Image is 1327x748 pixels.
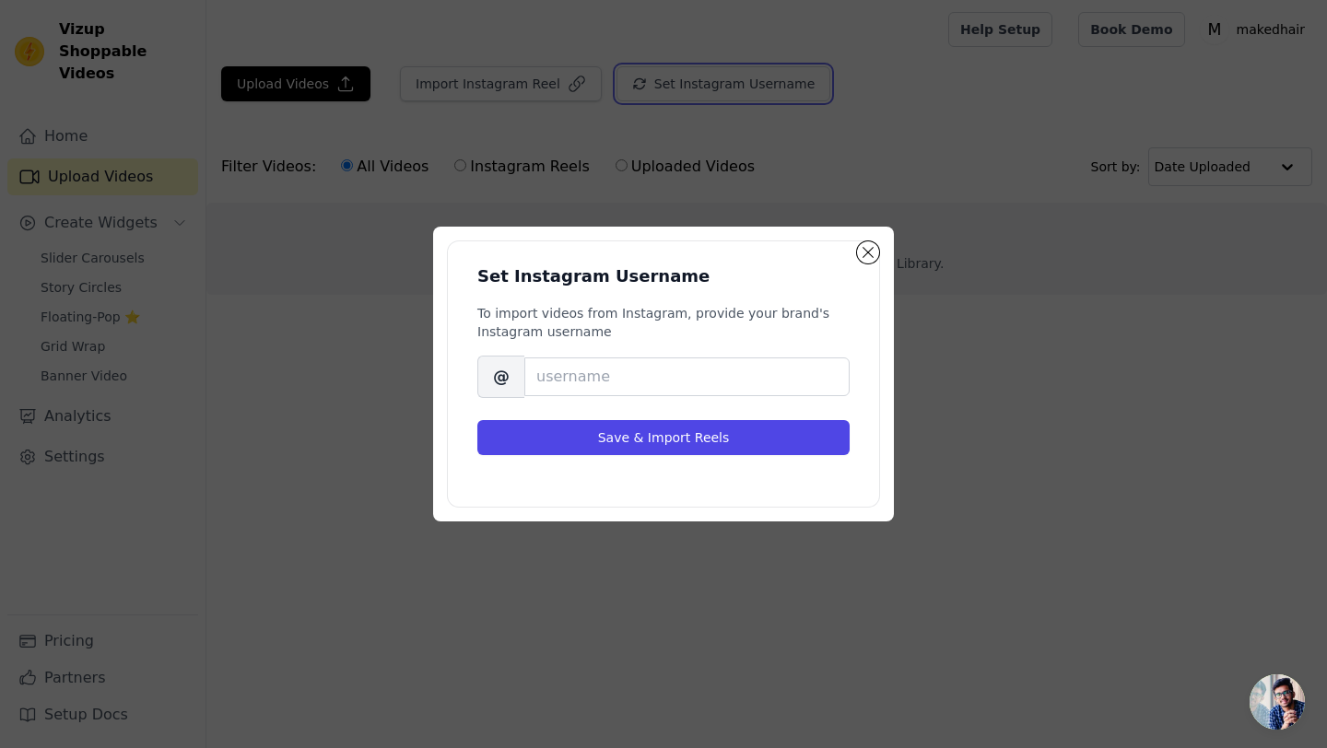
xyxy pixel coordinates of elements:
input: username [524,357,850,396]
span: @ [477,356,524,398]
button: Close modal [857,241,879,263]
div: Ouvrir le chat [1250,674,1305,730]
h3: Set Instagram Username [477,263,850,289]
button: Save & Import Reels [477,420,850,455]
p: To import videos from Instagram, provide your brand's Instagram username [477,304,850,341]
